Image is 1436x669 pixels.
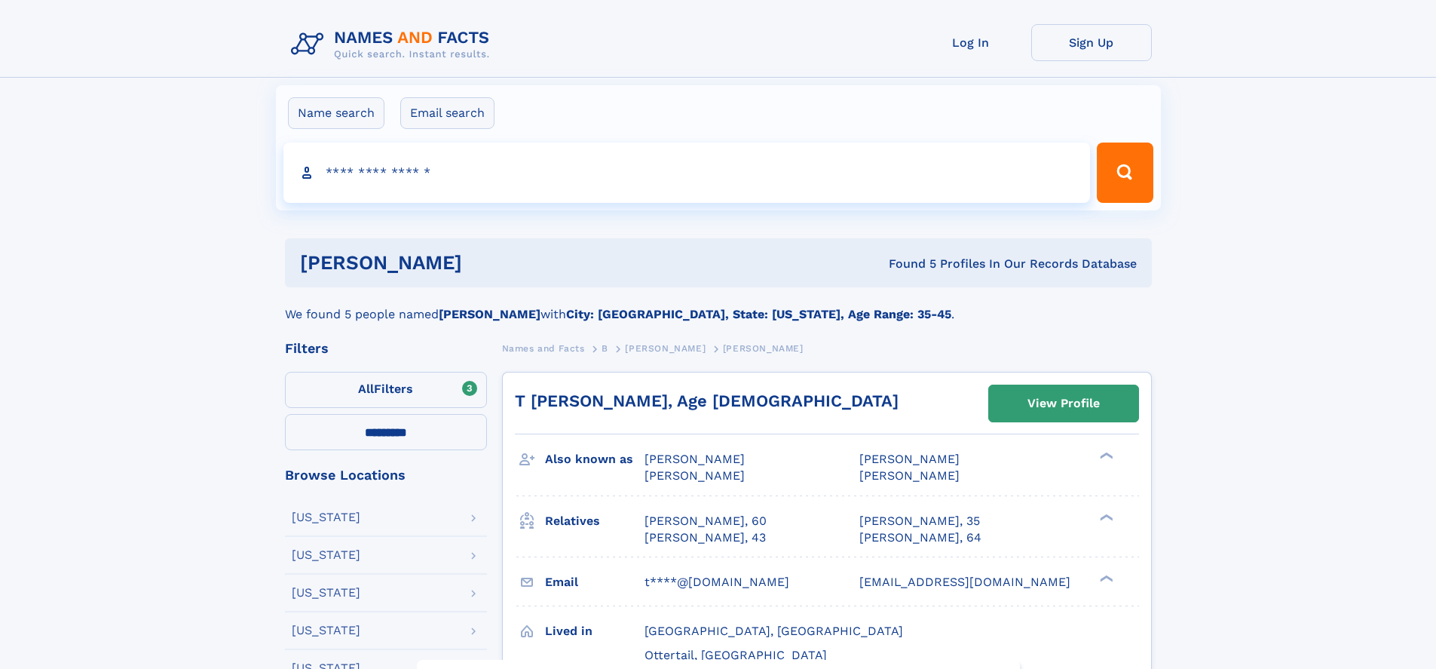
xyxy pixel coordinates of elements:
[292,511,360,523] div: [US_STATE]
[1096,451,1114,461] div: ❯
[292,549,360,561] div: [US_STATE]
[515,391,899,410] a: T [PERSON_NAME], Age [DEMOGRAPHIC_DATA]
[675,256,1137,272] div: Found 5 Profiles In Our Records Database
[1031,24,1152,61] a: Sign Up
[502,339,585,358] a: Names and Facts
[1096,573,1114,583] div: ❯
[645,468,745,483] span: [PERSON_NAME]
[859,575,1070,589] span: [EMAIL_ADDRESS][DOMAIN_NAME]
[859,452,960,466] span: [PERSON_NAME]
[859,529,981,546] a: [PERSON_NAME], 64
[285,287,1152,324] div: We found 5 people named with .
[645,529,766,546] a: [PERSON_NAME], 43
[645,624,903,638] span: [GEOGRAPHIC_DATA], [GEOGRAPHIC_DATA]
[911,24,1031,61] a: Log In
[1096,512,1114,522] div: ❯
[545,569,645,595] h3: Email
[859,468,960,483] span: [PERSON_NAME]
[292,625,360,637] div: [US_STATE]
[288,97,384,129] label: Name search
[859,513,980,529] a: [PERSON_NAME], 35
[625,343,706,354] span: [PERSON_NAME]
[723,343,804,354] span: [PERSON_NAME]
[300,253,675,272] h1: [PERSON_NAME]
[545,508,645,534] h3: Relatives
[285,468,487,482] div: Browse Locations
[358,382,374,396] span: All
[602,343,608,354] span: B
[989,385,1138,422] a: View Profile
[625,339,706,358] a: [PERSON_NAME]
[645,513,767,529] a: [PERSON_NAME], 60
[285,24,502,65] img: Logo Names and Facts
[1027,386,1100,421] div: View Profile
[285,342,487,355] div: Filters
[545,618,645,644] h3: Lived in
[545,447,645,472] h3: Also known as
[1097,143,1153,203] button: Search Button
[602,339,608,358] a: B
[645,648,827,662] span: Ottertail, [GEOGRAPHIC_DATA]
[400,97,494,129] label: Email search
[285,372,487,408] label: Filters
[283,143,1091,203] input: search input
[645,452,745,466] span: [PERSON_NAME]
[292,587,360,599] div: [US_STATE]
[439,307,540,321] b: [PERSON_NAME]
[566,307,951,321] b: City: [GEOGRAPHIC_DATA], State: [US_STATE], Age Range: 35-45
